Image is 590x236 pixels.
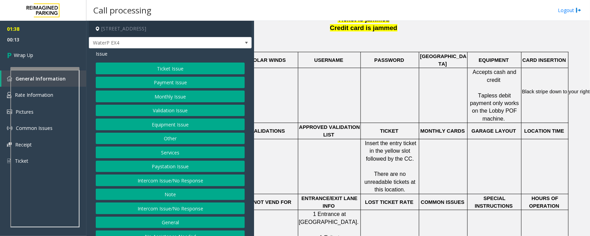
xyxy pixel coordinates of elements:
[96,202,245,214] button: Intercom Issue/No Response
[473,69,518,83] span: Accepts cash and credit
[96,189,245,200] button: Note
[524,128,564,134] span: LOCATION TIME
[96,174,245,186] button: Intercom Issue/No Response
[7,125,12,131] img: 'icon'
[475,196,513,209] span: SPECIAL INSTRUCTIONS
[90,2,155,19] h3: Call processing
[380,128,399,134] span: TICKET
[7,142,12,147] img: 'icon'
[420,54,467,67] span: [GEOGRAPHIC_DATA]
[471,128,516,134] span: GARAGE LAYOUT
[96,105,245,116] button: Validation Issue
[330,24,397,31] span: Credit card is jammed
[470,93,521,122] span: Tapless debit payment only works on the Lobby POF machine.
[96,133,245,144] button: Other
[1,70,86,87] a: General Information
[374,57,404,63] span: PASSWORD
[421,199,465,205] span: COMMON ISSUES
[96,161,245,172] button: Paystation Issue
[96,119,245,130] button: Equipment Issue
[365,171,417,192] span: There are no unreadable tickets at this location.
[14,51,33,59] span: Wrap Up
[365,199,413,205] span: LOST TICKET RATE
[523,57,566,63] span: CARD INSERTION
[479,57,509,63] span: EQUIPMENT
[7,110,12,114] img: 'icon'
[96,50,107,57] span: Issue
[522,89,590,94] span: Black stripe down to your right
[576,7,581,14] img: logout
[529,196,560,209] span: HOURS OF OPERATION
[365,140,418,162] span: Insert the entry ticket in the yellow slot followed by the CC.
[299,211,358,225] span: 1 Entrance at [GEOGRAPHIC_DATA].
[96,63,245,74] button: Ticket Issue
[7,76,12,81] img: 'icon'
[301,196,359,209] span: ENTRANCE/EXIT LANE INFO
[7,92,11,98] img: 'icon'
[89,37,219,48] span: WaterP EX4
[299,124,361,138] span: APPROVED VALIDATION LIST
[89,21,252,37] h4: [STREET_ADDRESS]
[558,7,581,14] a: Logout
[7,158,11,164] img: 'icon'
[96,147,245,158] button: Services
[96,77,245,88] button: Payment Issue
[96,217,245,228] button: General
[420,128,465,134] span: MONTHLY CARDS
[314,57,343,63] span: USERNAME
[250,57,286,63] span: SOLAR WINDS
[251,128,285,134] span: VALIDATIONS
[96,91,245,102] button: Monthly Issue
[244,199,291,205] span: DO NOT VEND FOR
